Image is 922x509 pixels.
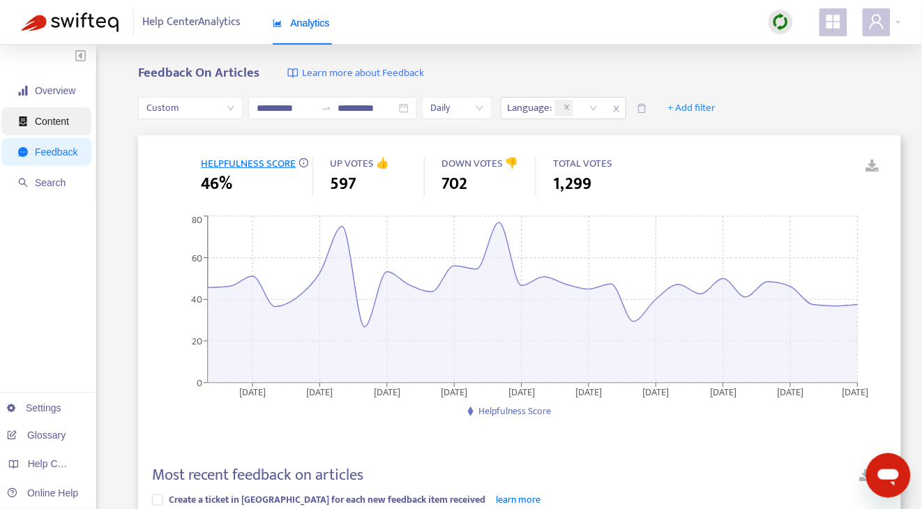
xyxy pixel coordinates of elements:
[7,487,78,499] a: Online Help
[146,98,234,119] span: Custom
[287,66,424,82] a: Learn more about Feedback
[192,333,202,349] tspan: 20
[778,383,804,400] tspan: [DATE]
[868,13,885,30] span: user
[478,403,551,419] span: Helpfulness Score
[169,492,485,508] span: Create a ticket in [GEOGRAPHIC_DATA] for each new feedback item received
[576,383,603,400] tspan: [DATE]
[240,383,266,400] tspan: [DATE]
[302,66,424,82] span: Learn more about Feedback
[772,13,789,31] img: sync.dc5367851b00ba804db3.png
[553,155,612,172] span: TOTAL VOTES
[192,250,202,266] tspan: 60
[711,383,737,400] tspan: [DATE]
[201,172,232,197] span: 46%
[842,383,869,400] tspan: [DATE]
[18,116,28,126] span: container
[35,146,77,158] span: Feedback
[138,62,259,84] b: Feedback On Articles
[21,13,119,32] img: Swifteq
[35,116,69,127] span: Content
[197,374,202,390] tspan: 0
[35,177,66,188] span: Search
[441,383,468,400] tspan: [DATE]
[287,68,298,79] img: image-link
[143,9,241,36] span: Help Center Analytics
[441,155,518,172] span: DOWN VOTES 👎
[564,104,570,112] span: close
[7,402,61,413] a: Settings
[18,86,28,96] span: signal
[496,492,541,508] a: learn more
[321,102,332,114] span: to
[825,13,842,30] span: appstore
[375,383,401,400] tspan: [DATE]
[607,100,626,117] span: close
[307,383,333,400] tspan: [DATE]
[658,97,727,119] button: + Add filter
[192,212,202,228] tspan: 80
[191,291,202,307] tspan: 40
[201,155,296,172] span: HELPFULNESS SCORE
[28,458,85,469] span: Help Centers
[273,17,330,29] span: Analytics
[7,430,66,441] a: Glossary
[330,155,389,172] span: UP VOTES 👍
[18,147,28,157] span: message
[35,85,75,96] span: Overview
[330,172,356,197] span: 597
[430,98,483,119] span: Daily
[441,172,467,197] span: 702
[508,383,535,400] tspan: [DATE]
[501,98,554,119] span: Language :
[553,172,591,197] span: 1,299
[643,383,670,400] tspan: [DATE]
[18,178,28,188] span: search
[273,18,282,28] span: area-chart
[152,466,363,485] h4: Most recent feedback on articles
[866,453,911,498] iframe: Button to launch messaging window
[668,100,716,116] span: + Add filter
[637,103,647,114] span: delete
[321,102,332,114] span: swap-right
